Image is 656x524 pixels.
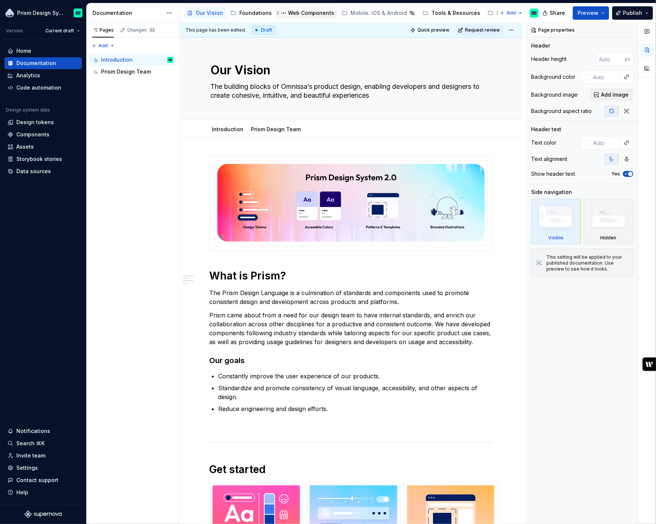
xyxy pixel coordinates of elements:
[16,440,45,447] div: Search ⌘K
[408,25,453,35] button: Quick preview
[248,121,304,137] div: Prism Design Team
[465,27,500,33] span: Request review
[16,168,51,175] div: Data sources
[539,6,570,20] button: Share
[590,136,620,149] input: Auto
[209,463,493,476] h1: Get started
[25,511,62,518] svg: Supernova Logo
[590,70,620,84] input: Auto
[89,54,176,66] a: IntroductionEmiliano Rodriguez
[4,450,82,462] a: Invite team
[218,372,493,381] p: Constantly improve the user experience of our products.
[127,27,156,33] div: Changes
[548,235,563,241] div: Visible
[209,288,493,306] p: The Prism Design Language is a culmination of standards and components used to promote consistent...
[16,131,49,138] div: Components
[5,9,14,17] img: 106765b7-6fc4-4b5d-8be0-32f944830029.png
[148,27,156,33] span: 33
[16,119,54,126] div: Design tokens
[209,269,493,282] h1: What is Prism?
[531,73,575,81] div: Background color
[611,171,620,177] label: Yes
[531,139,556,146] div: Text color
[485,7,524,19] a: Releases
[531,188,572,196] div: Side navigation
[89,41,117,51] button: Add
[45,28,74,34] span: Current draft
[16,47,31,55] div: Home
[93,9,163,17] div: Documentation
[209,355,493,366] h3: Our goals
[531,42,550,49] div: Header
[4,57,82,69] a: Documentation
[218,384,493,401] p: Standardize and promote consistency of visual language, accessibility, and other aspects of design.
[16,476,58,484] div: Contact support
[251,126,301,132] a: Prism Design Team
[531,55,566,63] div: Header height
[4,153,82,165] a: Storybook stories
[4,45,82,57] a: Home
[531,199,581,244] div: Visible
[16,155,62,163] div: Storybook stories
[239,9,272,17] div: Foundations
[16,72,40,79] div: Analytics
[4,82,82,94] a: Code automation
[101,56,133,64] div: Introduction
[4,474,82,486] button: Contact support
[1,5,85,21] button: Prism Design SystemEmiliano Rodriguez
[601,91,628,98] span: Add image
[596,52,625,66] input: Auto
[276,7,337,19] a: Web Components
[531,170,575,178] div: Show header text
[546,254,628,272] div: This setting will be applied to your published documentation. Use preview to see how it looks.
[6,28,23,34] div: Version
[74,9,83,17] img: Emiliano Rodriguez
[212,126,244,132] a: Introduction
[196,9,223,17] div: Our Vision
[432,9,480,17] div: Tools & Resources
[17,9,65,17] div: Prism Design System
[417,27,449,33] span: Quick preview
[612,6,653,20] button: Publish
[550,9,565,17] span: Share
[218,404,493,413] p: Reduce engineering and design efforts.
[98,43,108,49] span: Add
[4,69,82,81] a: Analytics
[89,66,176,78] a: Prism Design Team
[4,141,82,153] a: Assets
[530,9,539,17] img: Emiliano Rodriguez
[420,7,483,19] a: Tools & Resources
[590,88,633,101] button: Add image
[623,9,642,17] span: Publish
[4,437,82,449] button: Search ⌘K
[16,452,45,459] div: Invite team
[209,311,493,346] p: Prism came about from a need for our design team to have internal standards, and enrich our colla...
[4,129,82,140] a: Components
[350,9,407,17] div: Mobile: iOS & Android
[531,126,561,133] div: Header text
[531,91,578,98] div: Background image
[4,116,82,128] a: Design tokens
[573,6,609,20] button: Preview
[16,143,34,151] div: Assets
[456,25,503,35] button: Request review
[184,6,496,20] div: Page tree
[227,7,275,19] a: Foundations
[4,486,82,498] button: Help
[16,84,61,91] div: Code automation
[531,107,592,115] div: Background aspect ratio
[4,425,82,437] button: Notifications
[16,427,50,435] div: Notifications
[497,9,521,17] div: Releases
[209,81,490,101] textarea: The building blocks of Omnissa’s product design, enabling developers and designers to create cohe...
[16,489,28,496] div: Help
[625,56,630,62] p: px
[601,235,617,241] div: Hidden
[531,155,567,163] div: Text alignment
[507,10,516,16] span: Add
[185,27,246,33] span: This page has been edited.
[89,54,176,78] div: Page tree
[184,7,226,19] a: Our Vision
[209,61,490,79] textarea: Our Vision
